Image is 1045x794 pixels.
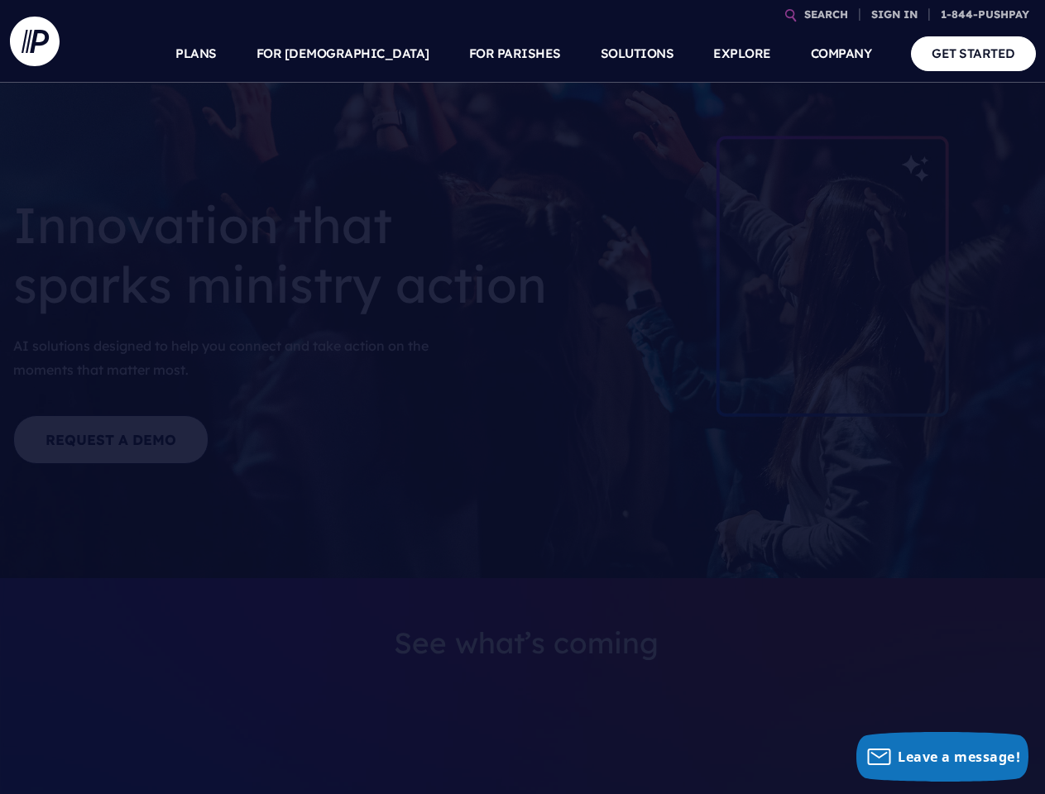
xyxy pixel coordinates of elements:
a: GET STARTED [911,36,1036,70]
a: FOR [DEMOGRAPHIC_DATA] [256,25,429,83]
a: SOLUTIONS [601,25,674,83]
a: COMPANY [811,25,872,83]
a: FOR PARISHES [469,25,561,83]
a: PLANS [175,25,217,83]
a: EXPLORE [713,25,771,83]
span: Leave a message! [898,748,1020,766]
button: Leave a message! [856,732,1028,782]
